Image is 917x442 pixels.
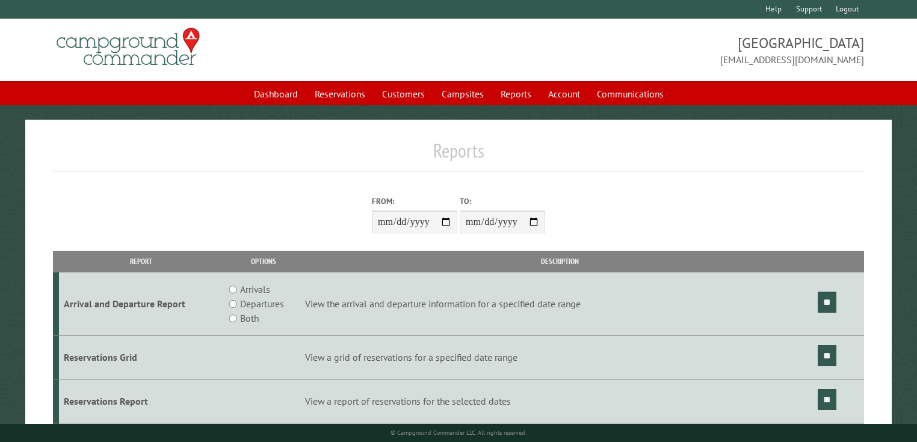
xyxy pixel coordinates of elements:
h1: Reports [53,139,865,172]
td: Arrival and Departure Report [59,272,224,336]
td: View a report of reservations for the selected dates [303,379,816,423]
a: Account [541,82,587,105]
span: [GEOGRAPHIC_DATA] [EMAIL_ADDRESS][DOMAIN_NAME] [458,33,864,67]
label: To: [460,195,545,207]
small: © Campground Commander LLC. All rights reserved. [391,429,526,437]
a: Reports [493,82,539,105]
a: Customers [375,82,432,105]
a: Reservations [307,82,372,105]
label: Arrivals [240,282,270,296]
label: Both [240,311,259,325]
label: From: [372,195,457,207]
label: Departures [240,296,284,311]
th: Report [59,251,224,272]
td: View a grid of reservations for a specified date range [303,336,816,379]
td: View the arrival and departure information for a specified date range [303,272,816,336]
img: Campground Commander [53,23,203,70]
th: Options [224,251,304,272]
a: Campsites [434,82,491,105]
a: Dashboard [247,82,305,105]
td: Reservations Grid [59,336,224,379]
td: Reservations Report [59,379,224,423]
th: Description [303,251,816,272]
a: Communications [590,82,671,105]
